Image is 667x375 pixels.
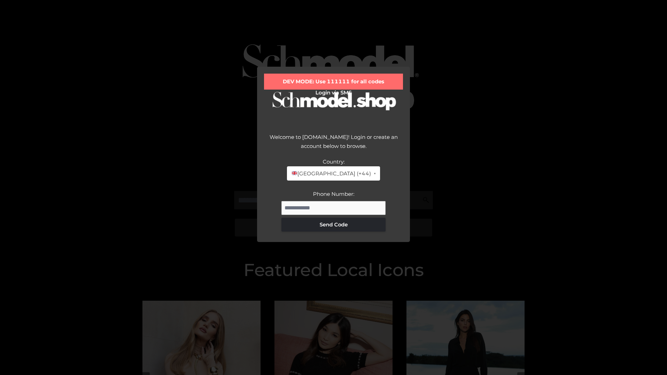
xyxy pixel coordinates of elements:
[291,169,371,178] span: [GEOGRAPHIC_DATA] (+44)
[281,218,386,232] button: Send Code
[264,74,403,90] div: DEV MODE: Use 111111 for all codes
[323,158,345,165] label: Country:
[264,90,403,96] h2: Login via SMS
[264,133,403,157] div: Welcome to [DOMAIN_NAME]! Login or create an account below to browse.
[313,191,354,197] label: Phone Number:
[292,170,297,176] img: 🇬🇧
